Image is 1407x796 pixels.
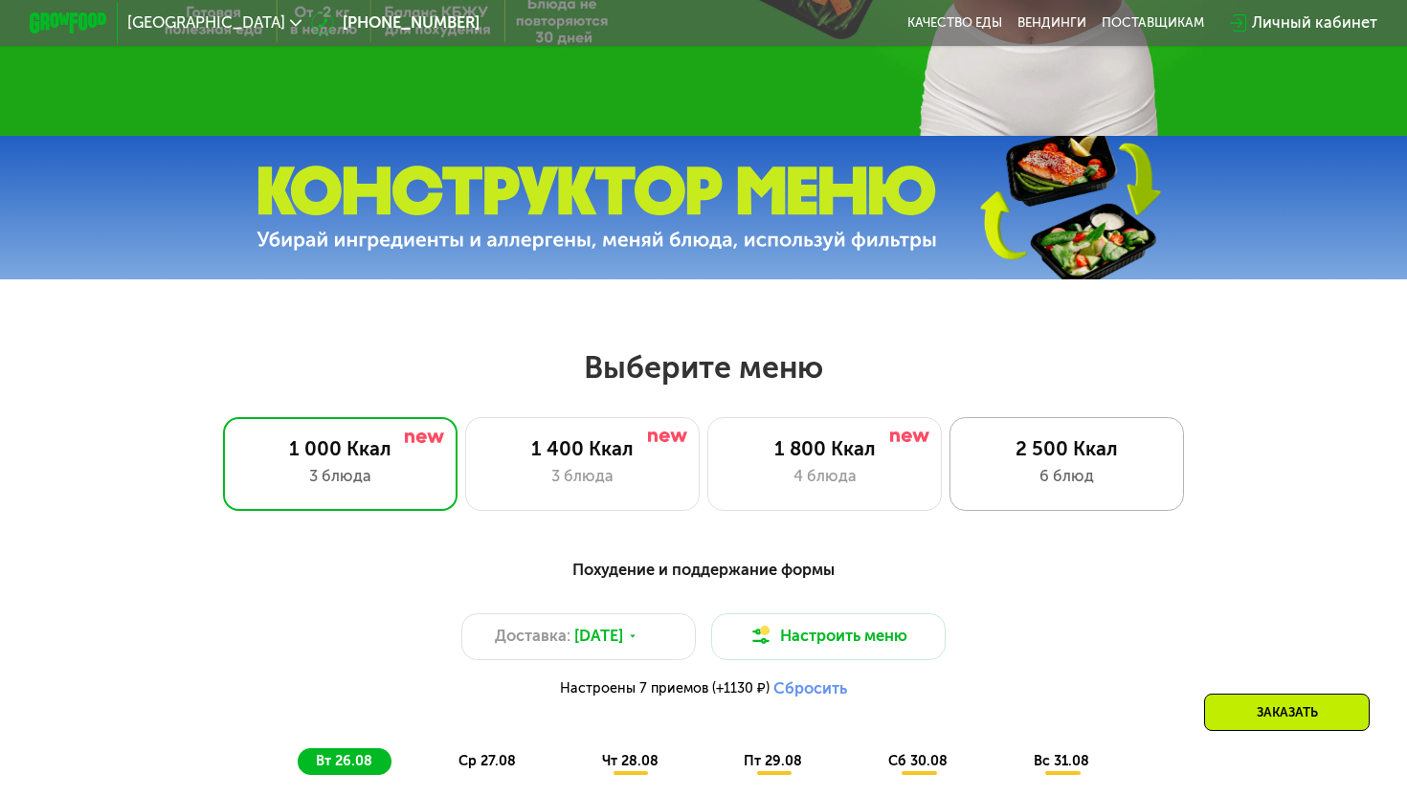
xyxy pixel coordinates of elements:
a: Качество еды [907,15,1002,31]
div: 6 блюд [971,465,1164,489]
div: 4 блюда [727,465,921,489]
button: Сбросить [773,679,847,698]
span: [GEOGRAPHIC_DATA] [127,15,285,31]
h2: Выберите меню [62,348,1344,387]
span: Настроены 7 приемов (+1130 ₽) [560,682,770,696]
span: сб 30.08 [888,753,948,769]
span: чт 28.08 [602,753,659,769]
span: пт 29.08 [744,753,802,769]
span: ср 27.08 [458,753,516,769]
div: 1 000 Ккал [243,437,436,461]
button: Настроить меню [711,613,946,660]
div: Похудение и поддержание формы [125,558,1283,582]
div: 3 блюда [485,465,679,489]
div: поставщикам [1102,15,1204,31]
div: Заказать [1204,694,1370,731]
a: [PHONE_NUMBER] [311,11,480,35]
div: Личный кабинет [1252,11,1377,35]
div: 1 400 Ккал [485,437,679,461]
span: вт 26.08 [316,753,372,769]
span: [DATE] [574,625,623,649]
span: Доставка: [495,625,570,649]
div: 2 500 Ккал [971,437,1164,461]
div: 1 800 Ккал [727,437,921,461]
span: вс 31.08 [1034,753,1089,769]
div: 3 блюда [243,465,436,489]
a: Вендинги [1017,15,1086,31]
